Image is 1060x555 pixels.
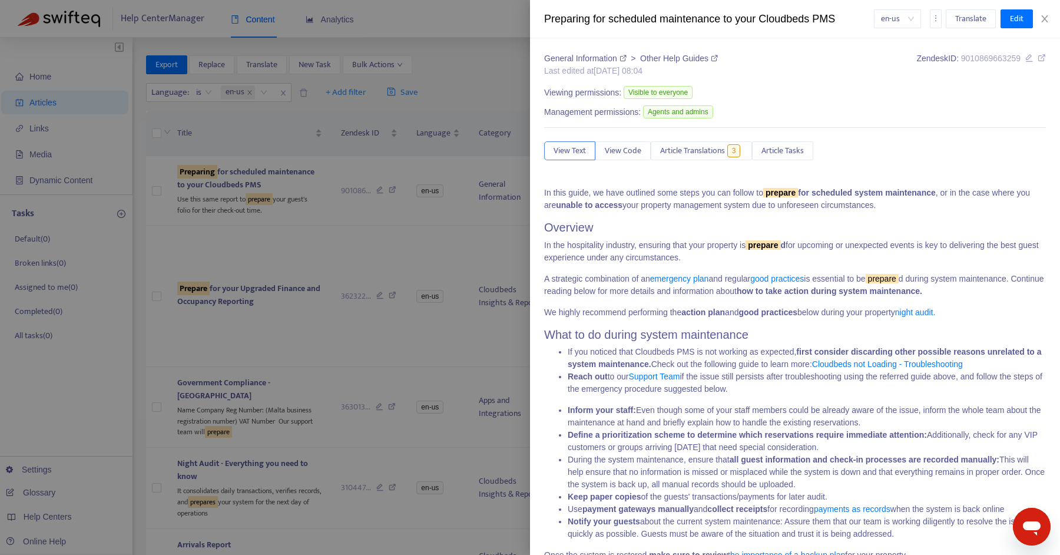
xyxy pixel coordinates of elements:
[568,491,1046,503] li: of the guests' transactions/payments for later audit.
[1001,9,1033,28] button: Edit
[544,52,718,65] div: >
[763,188,798,197] sqkw: prepare
[866,274,899,283] sqkw: prepare
[955,12,986,25] span: Translate
[544,87,621,99] span: Viewing permissions:
[932,14,940,22] span: more
[544,141,595,160] button: View Text
[568,372,608,381] strong: Reach out
[544,106,641,118] span: Management permissions:
[1036,14,1053,25] button: Close
[752,141,813,160] button: Article Tasks
[568,516,1046,540] li: about the current system maintenance: Assure them that our team is working diligently to resolve ...
[544,187,1046,212] p: In this guide, we have outlined some steps you can follow to , or in the case where you are your ...
[568,371,1046,395] li: to our if the issue still persists after troubleshooting using the referred guide above, and foll...
[568,517,640,526] strong: Notify your guests
[650,274,709,283] a: emergency plan
[568,346,1046,371] li: If you noticed that Cloudbeds PMS is not working as expected, Check out the following guide to le...
[544,11,874,27] div: Preparing for scheduled maintenance to your Cloudbeds PMS
[881,10,914,28] span: en-us
[544,328,748,341] span: What to do during system maintenance
[568,405,636,415] strong: Inform your staff:
[1010,12,1023,25] span: Edit
[568,454,1046,491] li: During the system maintenance, ensure that This will help ensure that no information is missed or...
[730,455,921,464] strong: all guest information and check-in processes are
[544,54,628,63] a: General Information
[923,455,999,464] strong: recorded manually:
[727,144,741,157] span: 3
[651,141,752,160] button: Article Translations3
[629,372,680,381] a: Support Team
[595,141,651,160] button: View Code
[544,65,718,77] div: Last edited at [DATE] 08:04
[568,492,641,501] strong: Keep paper copies
[605,144,641,157] span: View Code
[737,286,922,296] strong: how to take action during system maintenance.
[746,240,780,250] sqkw: prepare
[544,239,1046,264] p: In the hospitality industry, ensuring that your property is for upcoming or unexpected events is ...
[738,308,797,317] strong: good practices
[1013,508,1051,546] iframe: Button to launch messaging window
[554,144,586,157] span: View Text
[582,504,694,514] strong: payment gateways manually
[895,308,936,317] a: night audit.
[946,9,996,28] button: Translate
[763,188,936,197] strong: for scheduled system maintenance
[930,9,942,28] button: more
[544,273,1046,298] p: A strategic combination of an and regular is essential to be d during system maintenance. Continu...
[1040,14,1049,24] span: close
[544,306,1046,319] p: We highly recommend performing the and below during your property
[568,404,1046,429] li: Even though some of your staff members could be already aware of the issue, inform the whole team...
[681,308,725,317] strong: action plan
[624,86,693,99] span: Visible to everyone
[961,54,1021,63] span: 9010869663259
[568,347,1042,369] strong: first consider discarding other possible reasons unrelated to a system maintenance.
[556,200,622,210] strong: unable to access
[568,430,927,440] strong: Define a prioritization scheme to determine which reservations require immediate attention:
[746,240,786,250] strong: d
[761,144,804,157] span: Article Tasks
[916,52,1046,77] div: Zendesk ID:
[568,503,1046,516] li: Use and for recording when the system is back online
[812,359,963,369] a: Cloudbeds not Loading - Troubleshooting
[640,54,718,63] a: Other Help Guides
[707,504,767,514] strong: collect receipts
[814,504,890,514] a: payments as records
[544,221,593,234] span: Overview
[660,144,725,157] span: Article Translations
[568,429,1046,454] li: Additionally, check for any VIP customers or groups arriving [DATE] that need special consideration.
[643,105,713,118] span: Agents and admins
[750,274,804,283] a: good practices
